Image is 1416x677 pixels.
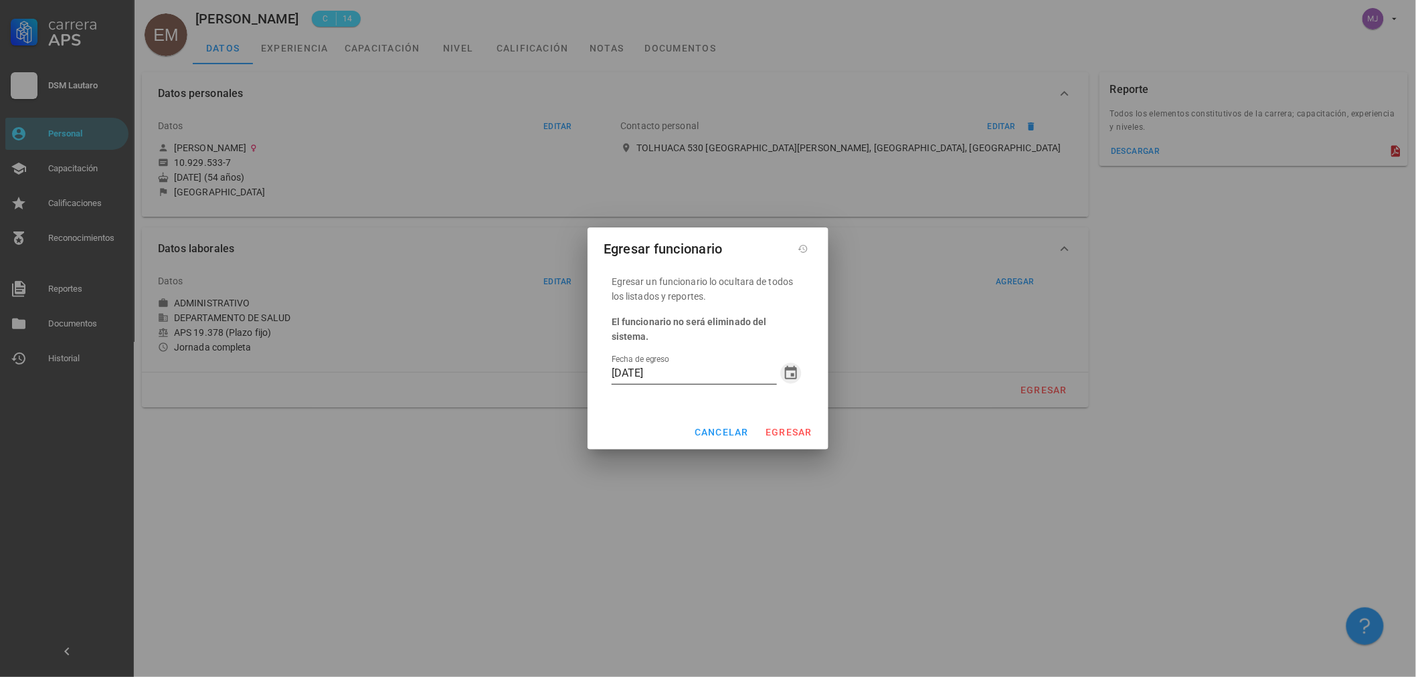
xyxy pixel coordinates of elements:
div: Egresar funcionario [604,238,723,260]
span: egresar [765,427,812,438]
button: cancelar [689,420,754,444]
button: egresar [760,420,818,444]
strong: El funcionario no será eliminado del sistema. [612,316,767,342]
span: cancelar [694,427,749,438]
p: Egresar un funcionario lo ocultara de todos los listados y reportes. [612,274,804,304]
label: Fecha de egreso [612,355,669,365]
